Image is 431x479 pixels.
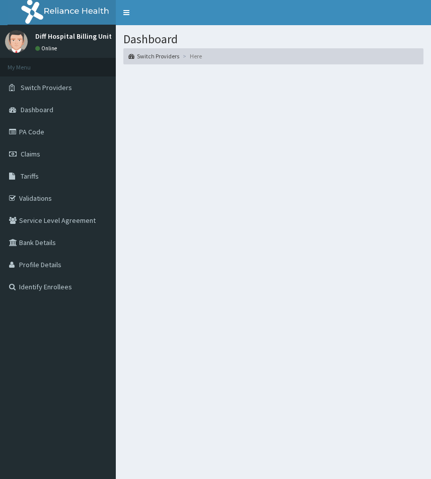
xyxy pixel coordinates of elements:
[21,105,53,114] span: Dashboard
[5,30,28,53] img: User Image
[21,83,72,92] span: Switch Providers
[128,52,179,60] a: Switch Providers
[180,52,202,60] li: Here
[123,33,423,46] h1: Dashboard
[21,172,39,181] span: Tariffs
[35,45,59,52] a: Online
[21,149,40,158] span: Claims
[35,33,112,40] p: Diff Hospital Billing Unit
